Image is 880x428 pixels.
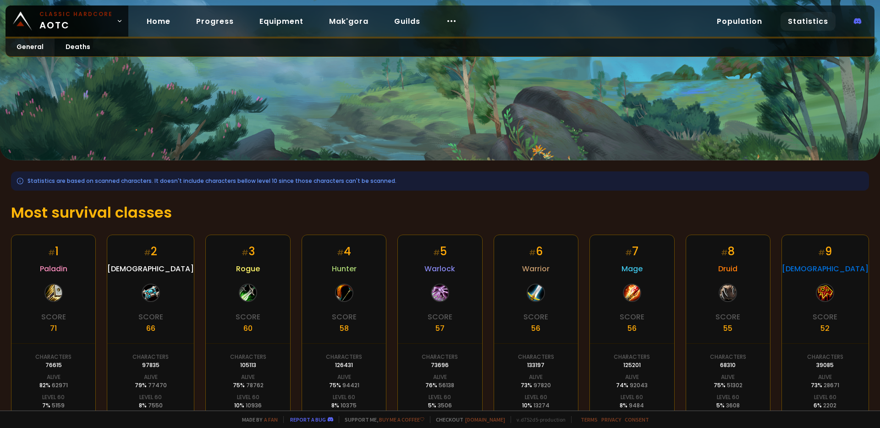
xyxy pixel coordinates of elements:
span: 7550 [148,401,163,409]
div: Score [138,311,163,323]
div: 75 % [329,381,359,390]
a: a fan [264,416,278,423]
a: Mak'gora [322,12,376,31]
div: 57 [435,323,445,334]
div: Alive [721,373,735,381]
a: Terms [581,416,598,423]
small: # [529,247,536,258]
div: 126431 [335,361,353,369]
div: 8 % [331,401,357,410]
div: 74 % [616,381,648,390]
div: Level 60 [42,393,65,401]
div: Level 60 [333,393,355,401]
div: Characters [807,353,843,361]
div: Score [428,311,452,323]
div: 73696 [431,361,449,369]
span: Paladin [40,263,67,274]
div: 10 % [522,401,550,410]
span: Warrior [522,263,550,274]
div: Score [41,311,66,323]
small: # [818,247,825,258]
a: Buy me a coffee [379,416,424,423]
span: [DEMOGRAPHIC_DATA] [107,263,194,274]
span: v. d752d5 - production [511,416,566,423]
div: 5 % [428,401,452,410]
small: # [721,247,728,258]
div: Level 60 [237,393,259,401]
div: 71 [50,323,57,334]
small: # [144,247,151,258]
div: 4 [337,243,351,259]
span: Made by [236,416,278,423]
a: Home [139,12,178,31]
a: Statistics [781,12,836,31]
span: Mage [621,263,643,274]
span: AOTC [39,10,113,32]
div: 58 [340,323,349,334]
a: Equipment [252,12,311,31]
span: 3608 [726,401,740,409]
div: 79 % [135,381,167,390]
div: Level 60 [814,393,836,401]
span: 78762 [246,381,264,389]
span: Hunter [332,263,357,274]
div: Alive [433,373,447,381]
a: Consent [625,416,649,423]
h1: Most survival classes [11,202,869,224]
div: Alive [144,373,158,381]
div: 68310 [720,361,736,369]
div: Alive [818,373,832,381]
div: Alive [337,373,351,381]
small: # [433,247,440,258]
small: # [337,247,344,258]
span: Warlock [424,263,455,274]
div: 60 [243,323,253,334]
div: Characters [230,353,266,361]
span: 62971 [52,381,68,389]
div: 8 % [139,401,163,410]
div: 1 [48,243,59,259]
div: 2 [144,243,157,259]
div: 76615 [45,361,62,369]
div: Score [236,311,260,323]
div: Alive [529,373,543,381]
div: 73 % [811,381,839,390]
div: Characters [35,353,71,361]
div: 56 [627,323,637,334]
a: Classic HardcoreAOTC [5,5,128,37]
div: 52 [820,323,830,334]
div: Alive [625,373,639,381]
div: 73 % [521,381,551,390]
div: 8 [721,243,735,259]
div: Characters [518,353,554,361]
div: 82 % [39,381,68,390]
span: 97820 [533,381,551,389]
span: 5159 [52,401,65,409]
div: 10 % [234,401,262,410]
a: General [5,38,55,56]
small: # [242,247,248,258]
div: 75 % [714,381,742,390]
div: 105113 [240,361,256,369]
a: Deaths [55,38,101,56]
span: Support me, [339,416,424,423]
div: Alive [47,373,60,381]
span: 94421 [342,381,359,389]
span: 2202 [823,401,836,409]
span: 3506 [438,401,452,409]
div: 39085 [816,361,834,369]
span: 92043 [630,381,648,389]
span: 10375 [341,401,357,409]
a: [DOMAIN_NAME] [465,416,505,423]
div: 7 [625,243,638,259]
div: Level 60 [525,393,547,401]
div: Score [523,311,548,323]
div: 6 [529,243,543,259]
div: 125201 [623,361,641,369]
div: Level 60 [139,393,162,401]
a: Progress [189,12,241,31]
span: 51302 [727,381,742,389]
small: # [625,247,632,258]
small: Classic Hardcore [39,10,113,18]
span: [DEMOGRAPHIC_DATA] [782,263,869,274]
